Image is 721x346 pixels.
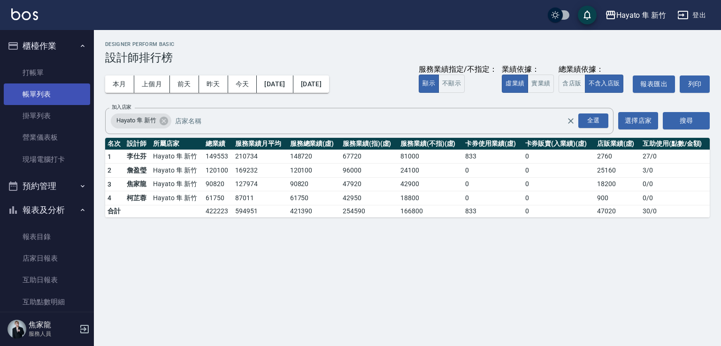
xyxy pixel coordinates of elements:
td: 0 [523,205,595,217]
td: 149553 [203,150,233,164]
td: 254590 [340,205,398,217]
button: 不含入店販 [585,75,624,93]
th: 服務總業績(虛) [288,138,340,150]
h3: 設計師排行榜 [105,51,710,64]
td: 3 / 0 [640,164,710,178]
button: 選擇店家 [618,112,658,129]
button: Clear [564,114,577,128]
td: 47920 [340,177,398,191]
td: 47020 [595,205,640,217]
div: 業績依據： [502,65,554,75]
a: 現場電腦打卡 [4,149,90,170]
td: 0 [523,150,595,164]
td: 67720 [340,150,398,164]
td: 900 [595,191,640,205]
td: Hayato 隼 新竹 [151,191,203,205]
p: 服務人員 [29,330,77,338]
a: 店家日報表 [4,248,90,269]
button: 本月 [105,75,134,93]
td: 833 [463,205,522,217]
td: 2760 [595,150,640,164]
td: 127974 [233,177,288,191]
span: 4 [107,194,111,202]
span: 2 [107,166,111,174]
h2: Designer Perform Basic [105,41,710,47]
img: Person [8,320,26,338]
div: 服務業績指定/不指定： [419,65,497,75]
button: 登出 [674,7,710,24]
button: 不顯示 [438,75,465,93]
button: 上個月 [134,75,170,93]
h5: 焦家龍 [29,320,77,330]
td: Hayato 隼 新竹 [151,177,203,191]
td: 120100 [288,164,340,178]
div: 總業績依據： [559,65,628,75]
td: 0 [463,177,522,191]
button: 列印 [680,75,710,93]
button: 今天 [228,75,257,93]
td: 61750 [203,191,233,205]
td: Hayato 隼 新竹 [151,164,203,178]
th: 服務業績(不指)(虛) [398,138,463,150]
button: 含店販 [559,75,585,93]
td: 148720 [288,150,340,164]
a: 打帳單 [4,62,90,83]
a: 互助日報表 [4,269,90,291]
td: 87011 [233,191,288,205]
td: Hayato 隼 新竹 [151,150,203,164]
button: 櫃檯作業 [4,34,90,58]
button: Hayato 隼 新竹 [601,6,670,25]
td: 42950 [340,191,398,205]
th: 店販業績(虛) [595,138,640,150]
td: 90820 [288,177,340,191]
th: 總業績 [203,138,233,150]
th: 所屬店家 [151,138,203,150]
button: 實業績 [528,75,554,93]
td: 422223 [203,205,233,217]
button: Open [576,112,610,130]
th: 服務業績(指)(虛) [340,138,398,150]
button: 報表匯出 [633,75,675,93]
span: 3 [107,181,111,188]
td: 18200 [595,177,640,191]
td: 81000 [398,150,463,164]
button: 昨天 [199,75,228,93]
td: 210734 [233,150,288,164]
td: 25160 [595,164,640,178]
td: 169232 [233,164,288,178]
th: 互助使用(點數/金額) [640,138,710,150]
td: 0 [523,177,595,191]
td: 90820 [203,177,233,191]
td: 61750 [288,191,340,205]
a: 營業儀表板 [4,127,90,148]
td: 24100 [398,164,463,178]
a: 報表目錄 [4,226,90,248]
div: Hayato 隼 新竹 [111,113,171,128]
td: 李仕芬 [124,150,151,164]
button: [DATE] [293,75,329,93]
td: 柯芷蓉 [124,191,151,205]
td: 421390 [288,205,340,217]
td: 合計 [105,205,124,217]
td: 96000 [340,164,398,178]
span: 1 [107,153,111,160]
td: 42900 [398,177,463,191]
td: 詹盈瑩 [124,164,151,178]
button: save [578,6,597,24]
button: 顯示 [419,75,439,93]
td: 30 / 0 [640,205,710,217]
td: 0 [463,191,522,205]
th: 卡券使用業績(虛) [463,138,522,150]
td: 27 / 0 [640,150,710,164]
a: 互助點數明細 [4,291,90,313]
th: 名次 [105,138,124,150]
img: Logo [11,8,38,20]
td: 0 [523,164,595,178]
td: 0 / 0 [640,177,710,191]
td: 0 / 0 [640,191,710,205]
span: Hayato 隼 新竹 [111,116,161,125]
a: 帳單列表 [4,83,90,105]
div: 全選 [578,113,608,128]
a: 掛單列表 [4,105,90,127]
